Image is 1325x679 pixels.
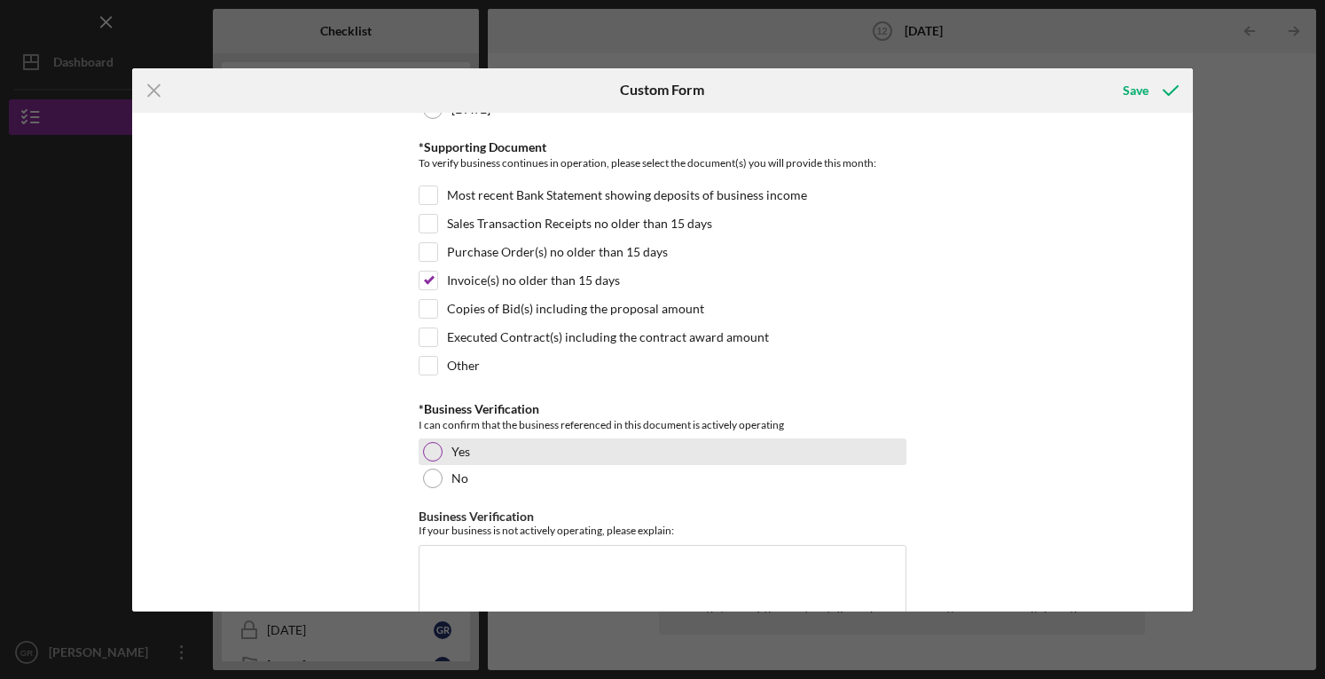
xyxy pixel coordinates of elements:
[447,272,620,289] label: Invoice(s) no older than 15 days
[447,328,769,346] label: Executed Contract(s) including the contract award amount
[447,243,668,261] label: Purchase Order(s) no older than 15 days
[419,154,906,177] div: To verify business continues in operation, please select the document(s) you will provide this mo...
[447,215,712,233] label: Sales Transaction Receipts no older than 15 days
[1123,73,1149,108] div: Save
[447,300,704,318] label: Copies of Bid(s) including the proposal amount
[447,186,807,204] label: Most recent Bank Statement showing deposits of business income
[419,402,906,416] div: *Business Verification
[620,82,704,98] h6: Custom Form
[447,357,480,375] label: Other
[451,471,468,486] label: No
[451,445,470,459] label: Yes
[419,416,906,434] div: I can confirm that the business referenced in this document is actively operating
[419,509,534,524] label: Business Verification
[419,524,906,537] div: If your business is not actively operating, please explain:
[1105,73,1193,108] button: Save
[419,140,906,154] div: *Supporting Document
